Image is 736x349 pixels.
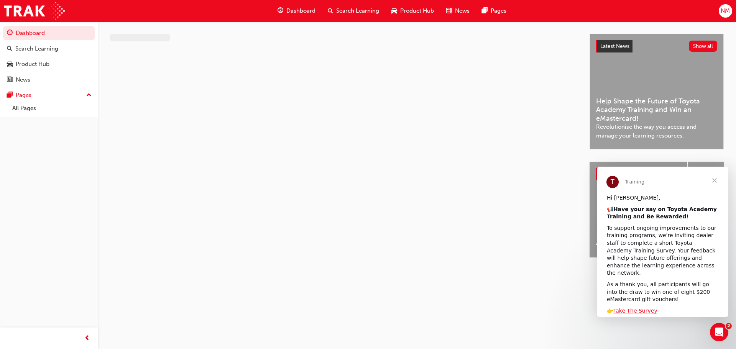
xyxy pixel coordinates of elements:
[328,6,333,16] span: search-icon
[596,97,717,123] span: Help Shape the Future of Toyota Academy Training and Win an eMastercard!
[710,323,728,341] iframe: Intercom live chat
[590,34,724,149] a: Latest NewsShow allHelp Shape the Future of Toyota Academy Training and Win an eMastercard!Revolu...
[596,240,681,249] span: 4x4 and Towing
[7,77,13,84] span: news-icon
[7,46,12,52] span: search-icon
[600,43,629,49] span: Latest News
[446,6,452,16] span: news-icon
[721,7,730,15] span: NM
[286,7,315,15] span: Dashboard
[597,167,728,317] iframe: Intercom live chat message
[7,61,13,68] span: car-icon
[596,168,718,180] a: Product HubShow all
[726,323,732,329] span: 2
[7,92,13,99] span: pages-icon
[4,2,65,20] img: Trak
[3,88,95,102] button: Pages
[491,7,506,15] span: Pages
[84,334,90,343] span: prev-icon
[15,44,58,53] div: Search Learning
[590,162,687,257] a: 4x4 and Towing
[271,3,322,19] a: guage-iconDashboard
[3,42,95,56] a: Search Learning
[3,26,95,40] a: Dashboard
[336,7,379,15] span: Search Learning
[385,3,440,19] a: car-iconProduct Hub
[391,6,397,16] span: car-icon
[719,4,732,18] button: NM
[278,6,283,16] span: guage-icon
[400,7,434,15] span: Product Hub
[482,6,488,16] span: pages-icon
[9,102,95,114] a: All Pages
[596,123,717,140] span: Revolutionise the way you access and manage your learning resources.
[455,7,470,15] span: News
[596,40,717,52] a: Latest NewsShow all
[3,57,95,71] a: Product Hub
[16,75,30,84] div: News
[16,91,31,100] div: Pages
[7,30,13,37] span: guage-icon
[322,3,385,19] a: search-iconSearch Learning
[3,73,95,87] a: News
[3,25,95,88] button: DashboardSearch LearningProduct HubNews
[476,3,513,19] a: pages-iconPages
[86,90,92,100] span: up-icon
[440,3,476,19] a: news-iconNews
[689,41,718,52] button: Show all
[16,60,49,69] div: Product Hub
